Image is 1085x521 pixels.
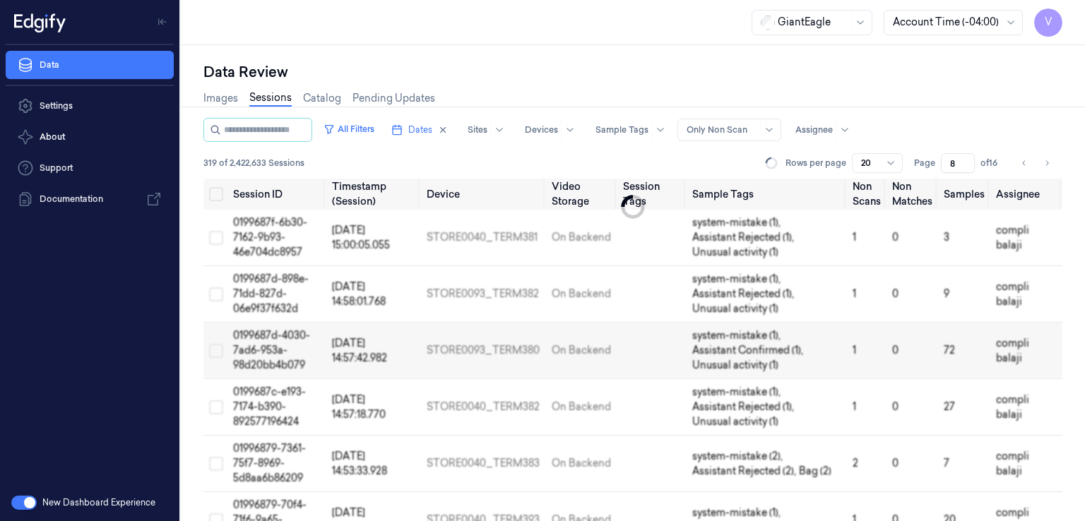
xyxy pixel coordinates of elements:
button: About [6,123,174,151]
span: system-mistake (1) , [692,505,783,520]
button: Select row [209,400,223,414]
button: Select row [209,344,223,358]
button: Toggle Navigation [151,11,174,33]
button: Go to previous page [1014,153,1034,173]
button: Select row [209,457,223,471]
a: Pending Updates [352,91,435,106]
span: system-mistake (1) , [692,215,783,230]
button: Select row [209,287,223,301]
span: system-mistake (1) , [692,328,783,343]
nav: pagination [1014,153,1057,173]
th: Non Matches [887,179,938,210]
span: [DATE] 14:57:42.982 [332,337,387,364]
a: Documentation [6,185,174,213]
span: 0199687d-898e-71dd-827d-06e9f37f632d [233,273,309,315]
th: Session Tags [617,179,687,210]
span: Bag (2) [799,464,831,479]
span: Assistant Rejected (1) , [692,230,797,245]
span: system-mistake (2) , [692,449,785,464]
span: Assistant Rejected (1) , [692,400,797,414]
span: 0 [892,287,899,300]
span: 3 [944,231,949,244]
button: V [1034,8,1062,37]
a: Data [6,51,174,79]
span: 1 [853,400,856,413]
button: All Filters [318,118,380,140]
span: [DATE] 14:58:01.768 [332,280,386,308]
span: Assistant Confirmed (1) , [692,343,806,358]
span: Unusual activity (1) [692,414,778,429]
div: On Backend [552,343,611,358]
span: 0199687c-e193-7174-b390-892577196424 [233,385,306,428]
span: 0 [892,457,899,469]
a: Sessions [249,90,292,107]
span: 27 [944,400,955,413]
a: Catalog [303,91,341,106]
span: [DATE] 15:00:05.055 [332,224,390,251]
div: STORE0040_TERM382 [427,400,540,414]
span: 1 [853,344,856,357]
span: 0199687f-6b30-7162-9b93-46e704dc8957 [233,216,307,258]
p: Rows per page [785,157,846,169]
a: Support [6,154,174,182]
th: Samples [938,179,990,210]
th: Session ID [227,179,326,210]
th: Device [421,179,546,210]
span: Page [914,157,935,169]
span: 01996879-7361-75f7-8969-5d8aa6b86209 [233,442,306,484]
span: [DATE] 14:53:33.928 [332,450,387,477]
span: 2 [853,457,858,469]
th: Sample Tags [687,179,847,210]
span: 1 [853,287,856,300]
button: Go to next page [1037,153,1057,173]
span: Unusual activity (1) [692,245,778,260]
button: Select all [209,187,223,201]
span: compli balaji [996,393,1029,421]
th: Timestamp (Session) [326,179,421,210]
span: system-mistake (1) , [692,385,783,400]
div: Data Review [203,62,1062,82]
div: On Backend [552,230,611,245]
button: Select row [209,231,223,245]
span: 0199687d-4030-7ad6-953a-98d20bb4b079 [233,329,310,371]
span: compli balaji [996,450,1029,477]
span: of 16 [980,157,1003,169]
span: 1 [853,231,856,244]
span: Unusual activity (1) [692,301,778,316]
a: Settings [6,92,174,120]
th: Video Storage [546,179,617,210]
div: On Backend [552,456,611,471]
button: Dates [386,119,453,141]
div: STORE0040_TERM383 [427,456,540,471]
span: system-mistake (1) , [692,272,783,287]
div: STORE0040_TERM381 [427,230,540,245]
div: STORE0093_TERM380 [427,343,540,358]
div: On Backend [552,287,611,301]
span: 0 [892,344,899,357]
th: Non Scans [847,179,887,210]
th: Assignee [990,179,1062,210]
span: Assistant Rejected (2) , [692,464,799,479]
div: STORE0093_TERM382 [427,287,540,301]
span: 319 of 2,422,633 Sessions [203,157,304,169]
span: 7 [944,457,949,469]
span: compli balaji [996,337,1029,364]
span: Dates [408,124,432,136]
span: 9 [944,287,949,300]
span: 72 [944,344,955,357]
span: compli balaji [996,224,1029,251]
span: Unusual activity (1) [692,358,778,373]
span: 0 [892,400,899,413]
span: Assistant Rejected (1) , [692,287,797,301]
span: [DATE] 14:57:18.770 [332,393,386,421]
div: On Backend [552,400,611,414]
a: Images [203,91,238,106]
span: 0 [892,231,899,244]
span: compli balaji [996,280,1029,308]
